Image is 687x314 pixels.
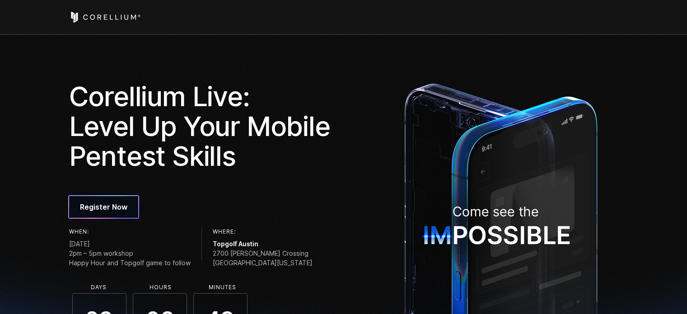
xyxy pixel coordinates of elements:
h1: Corellium Live: Level Up Your Mobile Pentest Skills [69,81,337,171]
span: Register Now [80,202,127,212]
span: Topgolf Austin [213,239,313,248]
li: Hours [134,284,188,291]
li: Minutes [196,284,250,291]
span: [DATE] [69,239,191,248]
span: 2pm – 5pm workshop Happy Hour and Topgolf game to follow [69,248,191,267]
a: Register Now [69,196,138,218]
span: 2700 [PERSON_NAME] Crossing [GEOGRAPHIC_DATA][US_STATE] [213,248,313,267]
li: Days [72,284,126,291]
a: Corellium Home [69,12,141,23]
h6: When: [69,229,191,235]
h6: Where: [213,229,313,235]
